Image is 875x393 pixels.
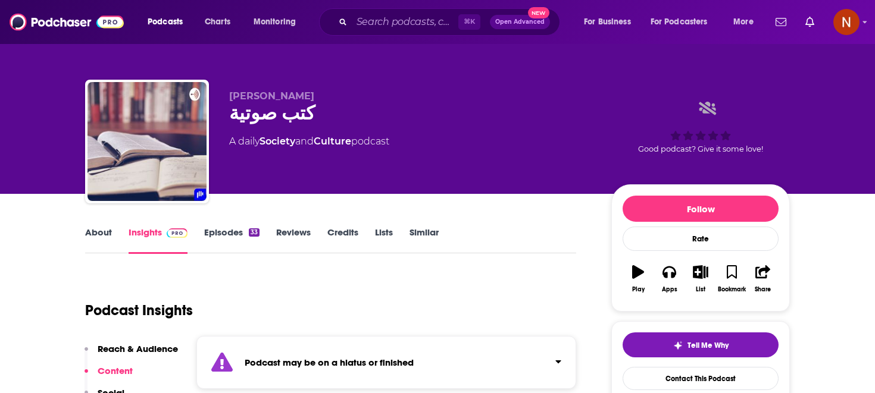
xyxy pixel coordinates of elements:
[528,7,549,18] span: New
[98,365,133,376] p: Content
[327,227,358,254] a: Credits
[771,12,791,32] a: Show notifications dropdown
[352,12,458,32] input: Search podcasts, credits, & more...
[673,341,683,350] img: tell me why sparkle
[196,336,576,389] section: Click to expand status details
[718,286,746,293] div: Bookmark
[260,136,295,147] a: Society
[410,227,439,254] a: Similar
[643,12,725,32] button: open menu
[725,12,768,32] button: open menu
[245,357,414,368] strong: Podcast may be on a hiatus or finished
[733,14,754,30] span: More
[254,14,296,30] span: Monitoring
[638,144,763,153] span: Good podcast? Give it some love!
[197,12,237,32] a: Charts
[623,332,779,357] button: tell me why sparkleTell Me Why
[458,14,480,30] span: ⌘ K
[687,341,729,350] span: Tell Me Why
[295,136,314,147] span: and
[632,286,645,293] div: Play
[85,301,193,319] h1: Podcast Insights
[748,257,779,300] button: Share
[490,15,550,29] button: Open AdvancedNew
[685,257,716,300] button: List
[833,9,860,35] span: Logged in as AdelNBM
[148,14,183,30] span: Podcasts
[167,228,187,238] img: Podchaser Pro
[696,286,705,293] div: List
[205,14,230,30] span: Charts
[611,90,790,164] div: Good podcast? Give it some love!
[10,11,124,33] img: Podchaser - Follow, Share and Rate Podcasts
[229,134,389,149] div: A daily podcast
[495,19,545,25] span: Open Advanced
[833,9,860,35] img: User Profile
[314,136,351,147] a: Culture
[654,257,685,300] button: Apps
[98,343,178,354] p: Reach & Audience
[375,227,393,254] a: Lists
[249,228,260,237] div: 33
[716,257,747,300] button: Bookmark
[833,9,860,35] button: Show profile menu
[801,12,819,32] a: Show notifications dropdown
[623,367,779,390] a: Contact This Podcast
[87,82,207,201] img: كتب صوتية
[584,14,631,30] span: For Business
[330,8,571,36] div: Search podcasts, credits, & more...
[623,196,779,222] button: Follow
[623,227,779,251] div: Rate
[245,12,311,32] button: open menu
[204,227,260,254] a: Episodes33
[755,286,771,293] div: Share
[276,227,311,254] a: Reviews
[229,90,314,102] span: [PERSON_NAME]
[139,12,198,32] button: open menu
[85,343,178,365] button: Reach & Audience
[651,14,708,30] span: For Podcasters
[85,365,133,387] button: Content
[576,12,646,32] button: open menu
[623,257,654,300] button: Play
[129,227,187,254] a: InsightsPodchaser Pro
[662,286,677,293] div: Apps
[85,227,112,254] a: About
